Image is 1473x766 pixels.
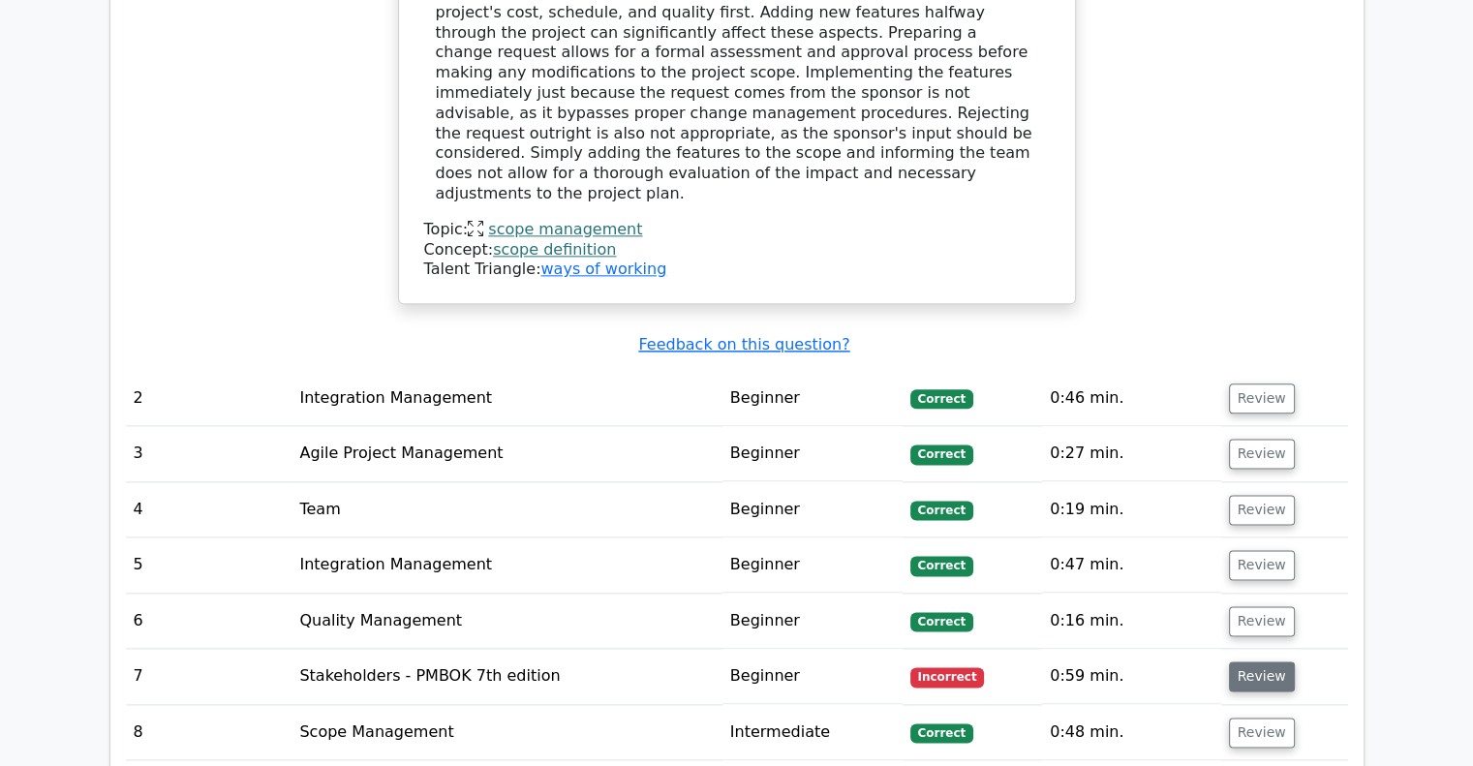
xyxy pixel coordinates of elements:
[1229,550,1295,580] button: Review
[126,705,292,760] td: 8
[292,537,721,593] td: Integration Management
[722,705,903,760] td: Intermediate
[126,537,292,593] td: 5
[424,220,1050,240] div: Topic:
[1229,439,1295,469] button: Review
[910,667,985,687] span: Incorrect
[910,612,973,631] span: Correct
[722,482,903,537] td: Beginner
[292,594,721,649] td: Quality Management
[292,705,721,760] td: Scope Management
[1042,426,1220,481] td: 0:27 min.
[722,426,903,481] td: Beginner
[722,594,903,649] td: Beginner
[424,240,1050,260] div: Concept:
[488,220,642,238] a: scope management
[910,501,973,520] span: Correct
[910,389,973,409] span: Correct
[126,482,292,537] td: 4
[126,594,292,649] td: 6
[126,426,292,481] td: 3
[424,220,1050,280] div: Talent Triangle:
[292,371,721,426] td: Integration Management
[1229,383,1295,414] button: Review
[638,335,849,353] a: Feedback on this question?
[910,723,973,743] span: Correct
[1229,495,1295,525] button: Review
[493,240,616,259] a: scope definition
[1229,606,1295,636] button: Review
[910,444,973,464] span: Correct
[910,556,973,575] span: Correct
[722,537,903,593] td: Beginner
[1229,661,1295,691] button: Review
[292,482,721,537] td: Team
[126,371,292,426] td: 2
[126,649,292,704] td: 7
[1042,482,1220,537] td: 0:19 min.
[1042,705,1220,760] td: 0:48 min.
[1042,371,1220,426] td: 0:46 min.
[1229,718,1295,748] button: Review
[1042,649,1220,704] td: 0:59 min.
[292,649,721,704] td: Stakeholders - PMBOK 7th edition
[722,649,903,704] td: Beginner
[1042,537,1220,593] td: 0:47 min.
[292,426,721,481] td: Agile Project Management
[722,371,903,426] td: Beginner
[540,260,666,278] a: ways of working
[1042,594,1220,649] td: 0:16 min.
